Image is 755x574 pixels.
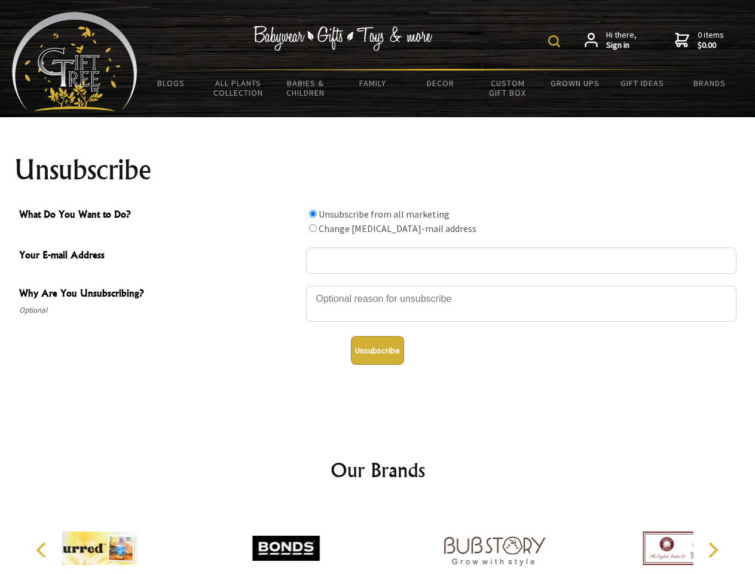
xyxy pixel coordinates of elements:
span: What Do You Want to Do? [19,207,300,224]
a: Family [340,71,407,96]
span: Your E-mail Address [19,248,300,265]
textarea: Why Are You Unsubscribing? [306,286,736,322]
a: 0 items$0.00 [675,30,724,51]
span: Optional [19,303,300,317]
input: What Do You Want to Do? [309,210,317,218]
span: 0 items [698,29,724,51]
span: Hi there, [606,30,637,51]
img: product search [548,35,560,47]
img: Babywear - Gifts - Toys & more [253,26,433,51]
a: Brands [676,71,744,96]
a: Custom Gift Box [474,71,542,105]
a: All Plants Collection [205,71,273,105]
h2: Our Brands [24,456,732,484]
a: Gift Ideas [609,71,676,96]
button: Unsubscribe [351,336,404,365]
a: Decor [406,71,474,96]
button: Next [699,537,726,563]
a: Hi there,Sign in [585,30,637,51]
input: What Do You Want to Do? [309,224,317,232]
img: Babyware - Gifts - Toys and more... [12,12,137,111]
label: Change [MEDICAL_DATA]-mail address [319,222,476,234]
label: Unsubscribe from all marketing [319,208,450,220]
h1: Unsubscribe [14,155,741,184]
strong: $0.00 [698,40,724,51]
a: BLOGS [137,71,205,96]
strong: Sign in [606,40,637,51]
a: Babies & Children [272,71,340,105]
input: Your E-mail Address [306,248,736,274]
a: Grown Ups [541,71,609,96]
button: Previous [30,537,56,563]
span: Why Are You Unsubscribing? [19,286,300,303]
